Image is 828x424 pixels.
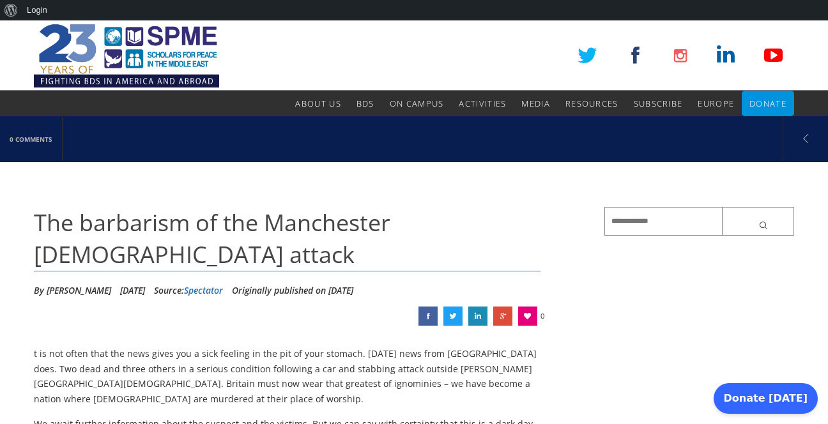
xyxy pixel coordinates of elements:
span: Donate [749,98,786,109]
span: Resources [565,98,618,109]
a: Media [521,91,550,116]
a: About Us [295,91,341,116]
span: 0 [540,307,544,326]
li: By [PERSON_NAME] [34,281,111,300]
span: Activities [459,98,506,109]
li: [DATE] [120,281,145,300]
span: Subscribe [634,98,683,109]
span: Media [521,98,550,109]
p: t is not often that the news gives you a sick feeling in the pit of your stomach. [DATE] news fro... [34,346,540,407]
a: Resources [565,91,618,116]
a: BDS [356,91,374,116]
a: The barbarism of the Manchester synagogue attack [418,307,438,326]
a: Europe [698,91,734,116]
a: The barbarism of the Manchester synagogue attack [443,307,463,326]
li: Originally published on [DATE] [232,281,353,300]
span: Europe [698,98,734,109]
a: On Campus [390,91,444,116]
span: BDS [356,98,374,109]
span: On Campus [390,98,444,109]
img: SPME [34,20,219,91]
span: The barbarism of the Manchester [DEMOGRAPHIC_DATA] attack [34,207,390,270]
a: Subscribe [634,91,683,116]
a: The barbarism of the Manchester synagogue attack [468,307,487,326]
a: Activities [459,91,506,116]
a: Spectator [184,284,223,296]
a: The barbarism of the Manchester synagogue attack [493,307,512,326]
div: Source: [154,281,223,300]
span: About Us [295,98,341,109]
a: Donate [749,91,786,116]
